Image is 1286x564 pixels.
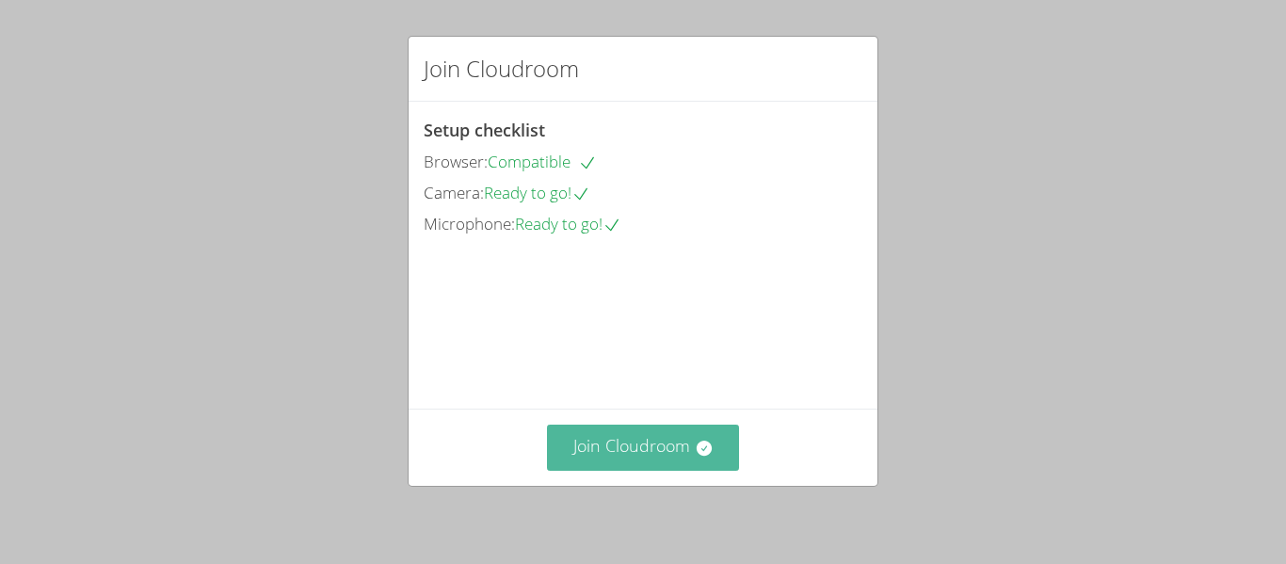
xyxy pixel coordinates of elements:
span: Camera: [424,182,484,203]
span: Microphone: [424,213,515,234]
span: Ready to go! [484,182,590,203]
span: Setup checklist [424,119,545,141]
button: Join Cloudroom [547,425,740,471]
h2: Join Cloudroom [424,52,579,86]
span: Ready to go! [515,213,621,234]
span: Compatible [488,151,597,172]
span: Browser: [424,151,488,172]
